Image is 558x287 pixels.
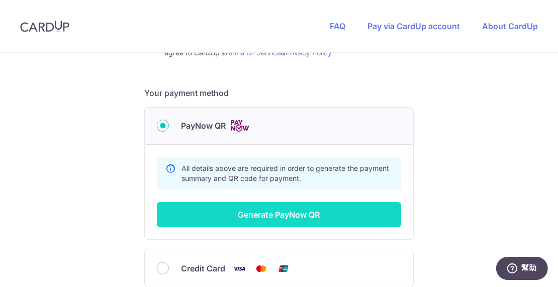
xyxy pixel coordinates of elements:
span: Credit Card [181,262,225,274]
img: Mastercard [251,262,271,275]
button: Generate PayNow QR [157,202,401,227]
img: CardUp [20,20,69,32]
a: Privacy Policy [286,48,332,57]
img: Union Pay [273,262,294,275]
a: Pay via CardUp account [367,21,460,31]
h5: Your payment method [144,87,414,99]
span: All details above are required in order to generate the payment summary and QR code for payment. [181,164,389,182]
a: Terms Of Service [224,48,281,57]
a: FAQ [330,21,345,31]
div: PayNow QR Cards logo [157,120,401,132]
img: Visa [229,262,249,275]
img: Cards logo [230,120,250,132]
iframe: 開啟您可用於找到更多資訊的 Widget [496,257,548,282]
span: PayNow QR [181,120,226,132]
a: About CardUp [482,21,538,31]
div: Credit Card Visa Mastercard Union Pay [157,262,401,275]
